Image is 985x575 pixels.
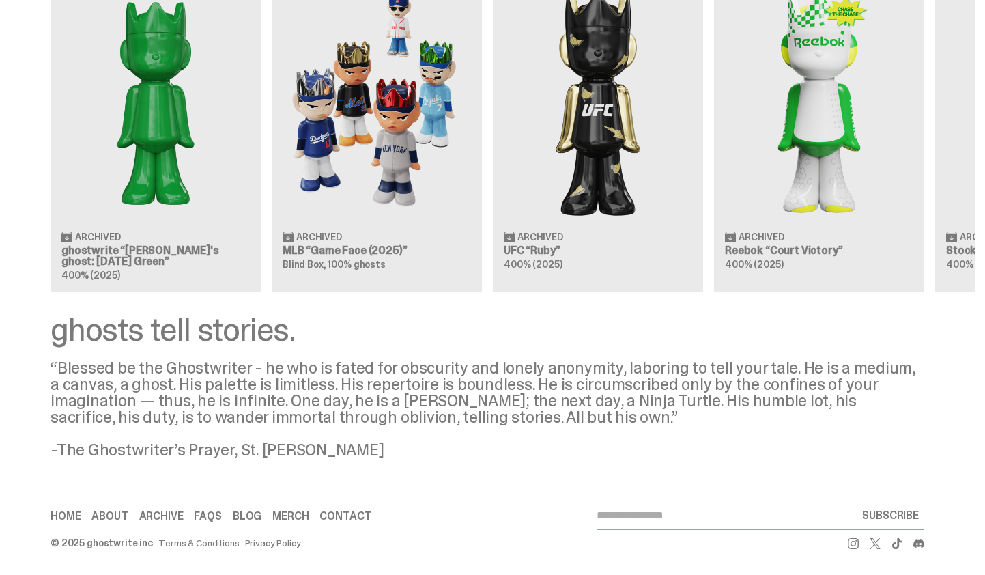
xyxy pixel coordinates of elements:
[328,258,385,270] span: 100% ghosts
[296,232,342,242] span: Archived
[272,511,309,522] a: Merch
[194,511,221,522] a: FAQs
[233,511,261,522] a: Blog
[51,511,81,522] a: Home
[91,511,128,522] a: About
[739,232,784,242] span: Archived
[51,538,153,548] div: © 2025 ghostwrite inc
[283,258,326,270] span: Blind Box,
[283,245,471,256] h3: MLB “Game Face (2025)”
[319,511,371,522] a: Contact
[725,258,783,270] span: 400% (2025)
[61,269,119,281] span: 400% (2025)
[61,245,250,267] h3: ghostwrite “[PERSON_NAME]'s ghost: [DATE] Green”
[725,245,913,256] h3: Reebok “Court Victory”
[245,538,301,548] a: Privacy Policy
[139,511,184,522] a: Archive
[158,538,239,548] a: Terms & Conditions
[504,258,562,270] span: 400% (2025)
[75,232,121,242] span: Archived
[51,313,924,346] div: ghosts tell stories.
[51,360,924,458] div: “Blessed be the Ghostwriter - he who is fated for obscurity and lonely anonymity, laboring to tel...
[517,232,563,242] span: Archived
[857,502,924,529] button: SUBSCRIBE
[504,245,692,256] h3: UFC “Ruby”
